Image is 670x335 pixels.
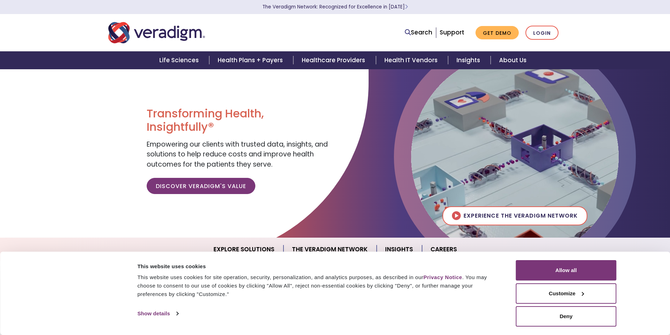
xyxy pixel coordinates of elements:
a: Insights [448,51,491,69]
a: Life Sciences [151,51,209,69]
div: This website uses cookies [138,262,500,271]
a: Explore Solutions [205,240,283,258]
a: Healthcare Providers [293,51,376,69]
h1: Transforming Health, Insightfully® [147,107,330,134]
a: Search [405,28,432,37]
button: Customize [516,283,617,304]
a: Get Demo [476,26,519,40]
a: Insights [377,240,422,258]
a: Support [440,28,464,37]
a: The Veradigm Network [283,240,377,258]
button: Allow all [516,260,617,281]
a: Privacy Notice [423,274,462,280]
a: Login [525,26,559,40]
span: Learn More [405,4,408,10]
span: Empowering our clients with trusted data, insights, and solutions to help reduce costs and improv... [147,140,328,169]
a: The Veradigm Network: Recognized for Excellence in [DATE]Learn More [262,4,408,10]
a: Health Plans + Payers [209,51,293,69]
a: Careers [422,240,465,258]
a: Show details [138,308,178,319]
a: About Us [491,51,535,69]
img: Veradigm logo [108,21,205,44]
button: Deny [516,306,617,327]
a: Discover Veradigm's Value [147,178,255,194]
a: Health IT Vendors [376,51,448,69]
div: This website uses cookies for site operation, security, personalization, and analytics purposes, ... [138,273,500,298]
